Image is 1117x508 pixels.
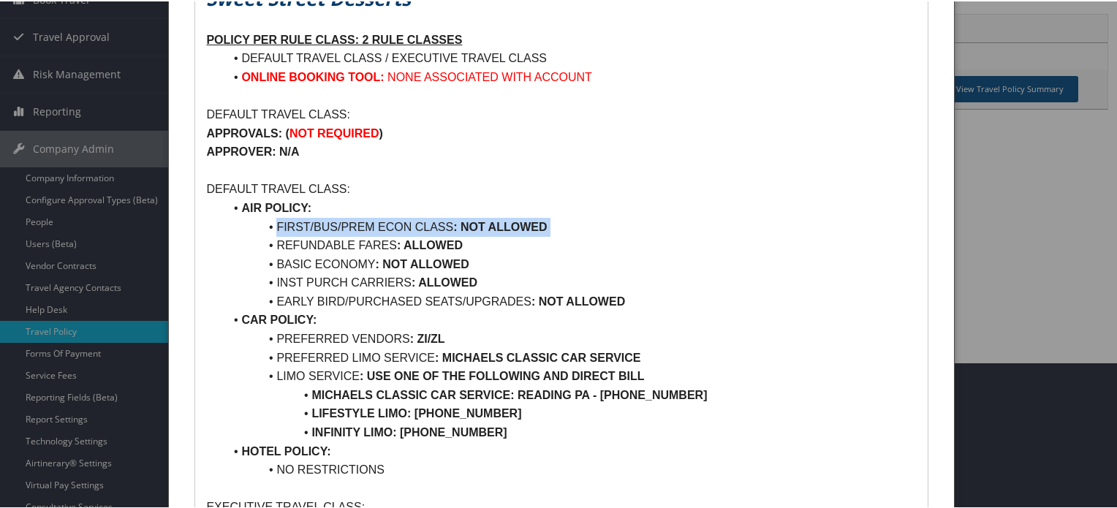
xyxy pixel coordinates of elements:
[311,425,507,437] strong: INFINITY LIMO: [PHONE_NUMBER]
[224,291,916,310] li: EARLY BIRD/PURCHASED SEATS/UPGRADES
[311,406,521,418] strong: LIFESTYLE LIMO: [PHONE_NUMBER]
[224,365,916,384] li: LIMO SERVICE
[224,48,916,67] li: DEFAULT TRAVEL CLASS / EXECUTIVE TRAVEL CLASS
[206,126,289,138] strong: APPROVALS: (
[387,69,592,82] span: NONE ASSOCIATED WITH ACCOUNT
[241,444,330,456] strong: HOTEL POLICY:
[224,328,916,347] li: PREFERRED VENDORS
[397,238,401,250] strong: :
[241,69,384,82] strong: ONLINE BOOKING TOOL:
[412,275,477,287] strong: : ALLOWED
[224,459,916,478] li: NO RESTRICTIONS
[241,312,317,325] strong: CAR POLICY:
[224,235,916,254] li: REFUNDABLE FARES
[289,126,379,138] strong: NOT REQUIRED
[379,126,383,138] strong: )
[206,32,462,45] u: POLICY PER RULE CLASS: 2 RULE CLASSES
[224,272,916,291] li: INST PURCH CARRIERS
[410,331,445,344] strong: : ZI/ZL
[311,387,707,400] strong: MICHAELS CLASSIC CAR SERVICE: READING PA - [PHONE_NUMBER]
[224,254,916,273] li: BASIC ECONOMY
[206,104,916,123] p: DEFAULT TRAVEL CLASS:
[531,294,625,306] strong: : NOT ALLOWED
[206,178,916,197] p: DEFAULT TRAVEL CLASS:
[435,350,641,363] strong: : MICHAELS CLASSIC CAR SERVICE
[241,200,311,213] strong: AIR POLICY:
[376,257,469,269] strong: : NOT ALLOWED
[404,238,463,250] strong: ALLOWED
[206,144,299,156] strong: APPROVER: N/A
[453,219,547,232] strong: : NOT ALLOWED
[224,347,916,366] li: PREFERRED LIMO SERVICE
[224,216,916,235] li: FIRST/BUS/PREM ECON CLASS
[360,368,645,381] strong: : USE ONE OF THE FOLLOWING AND DIRECT BILL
